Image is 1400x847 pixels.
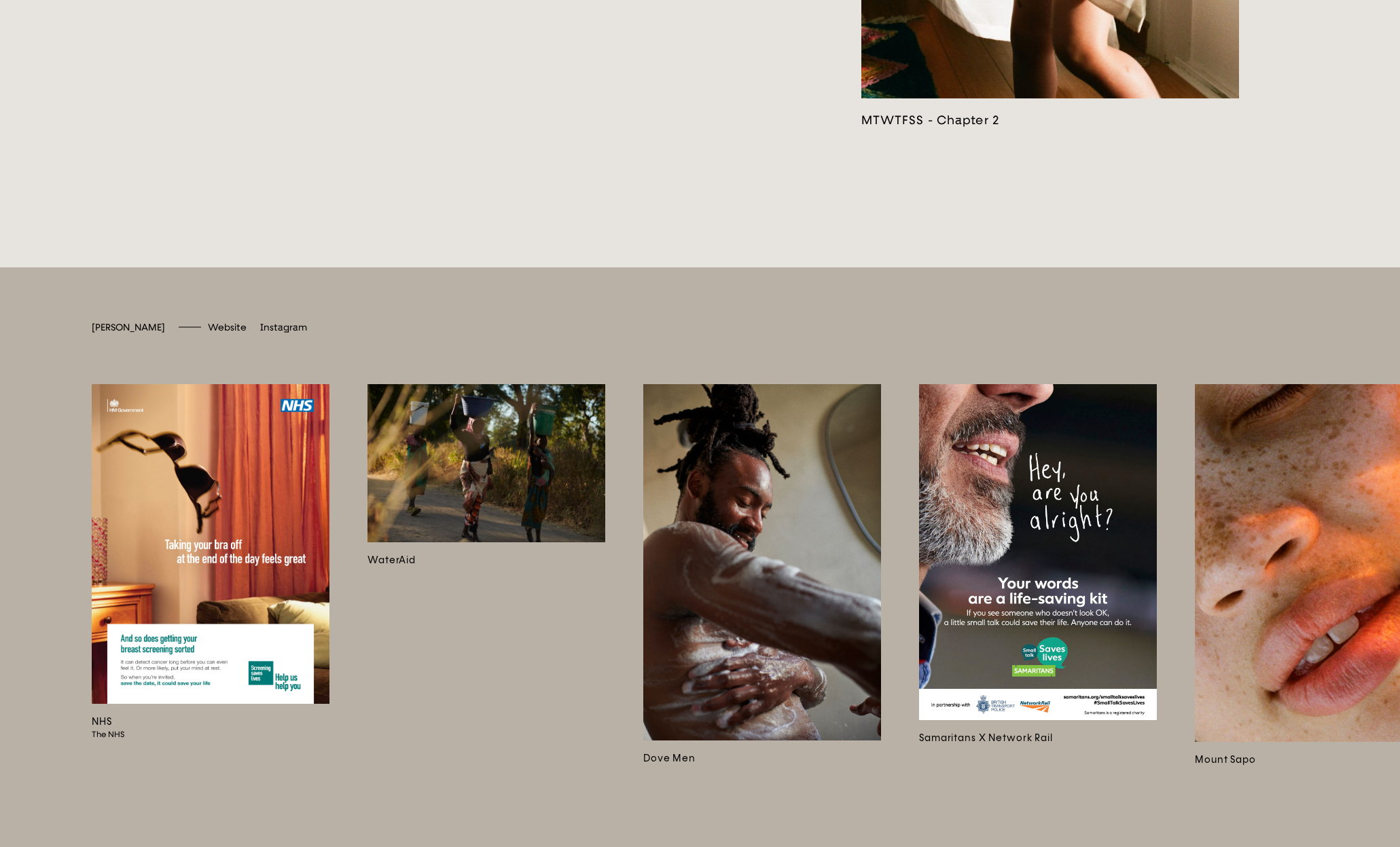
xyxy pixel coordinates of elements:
a: Website[DOMAIN_NAME] [208,322,247,333]
a: Instagramsophieharristaylor [260,322,307,333]
a: Samaritans X Network Rail [919,384,1157,768]
span: Website [208,322,247,333]
h3: Dove Men [643,751,881,766]
h3: WaterAid [367,553,605,568]
span: Instagram [260,322,307,333]
h3: Samaritans X Network Rail [919,731,1157,746]
span: The NHS [92,730,306,740]
span: [PERSON_NAME] [92,322,165,333]
a: NHSThe NHS [92,384,329,768]
a: Dove Men [643,384,881,768]
a: WaterAid [367,384,605,768]
h3: NHS [92,715,329,730]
